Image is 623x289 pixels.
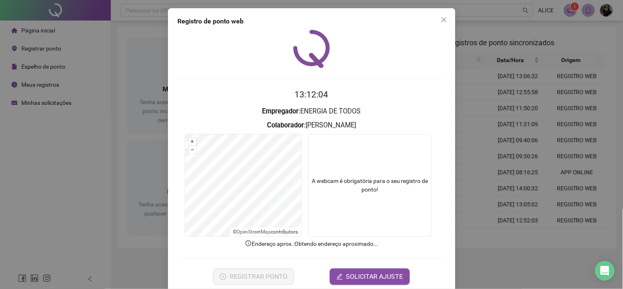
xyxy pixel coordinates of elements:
[178,120,446,131] h3: : [PERSON_NAME]
[346,272,403,282] span: SOLICITAR AJUSTE
[595,261,615,281] div: Open Intercom Messenger
[178,106,446,117] h3: : ENERGIA DE TODOS
[262,107,299,115] strong: Empregador
[293,30,330,68] img: QRPoint
[233,229,299,235] li: © contributors.
[330,268,410,285] button: editSOLICITAR AJUSTE
[245,240,252,247] span: info-circle
[336,273,343,280] span: edit
[267,121,304,129] strong: Colaborador
[189,146,196,154] button: –
[308,134,432,237] div: A webcam é obrigatória para o seu registro de ponto!
[189,138,196,146] button: +
[437,13,451,26] button: Close
[178,239,446,248] p: Endereço aprox. : Obtendo endereço aproximado...
[295,90,329,99] time: 13:12:04
[237,229,271,235] a: OpenStreetMap
[441,16,447,23] span: close
[213,268,294,285] button: REGISTRAR PONTO
[178,16,446,26] div: Registro de ponto web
